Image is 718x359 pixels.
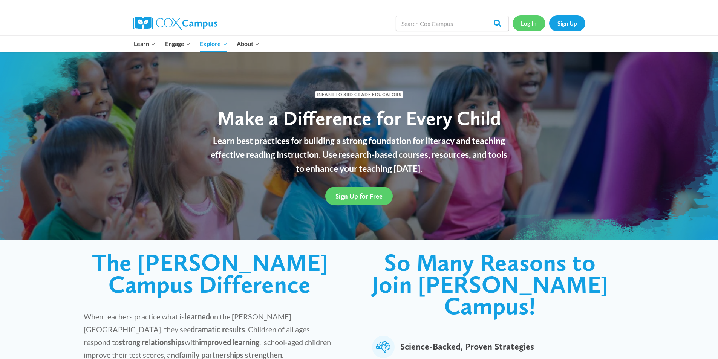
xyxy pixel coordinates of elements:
[133,17,217,30] img: Cox Campus
[372,248,608,320] span: So Many Reasons to Join [PERSON_NAME] Campus!
[92,248,328,299] span: The [PERSON_NAME] Campus Difference
[400,336,534,358] span: Science-Backed, Proven Strategies
[195,36,232,52] button: Child menu of Explore
[513,15,585,31] nav: Secondary Navigation
[119,338,185,347] strong: strong relationships
[160,36,195,52] button: Child menu of Engage
[217,106,501,130] span: Make a Difference for Every Child
[199,338,259,347] strong: improved learning
[129,36,264,52] nav: Primary Navigation
[335,192,383,200] span: Sign Up for Free
[513,15,545,31] a: Log In
[207,134,512,175] p: Learn best practices for building a strong foundation for literacy and teaching effective reading...
[315,91,403,98] span: Infant to 3rd Grade Educators
[232,36,264,52] button: Child menu of About
[396,16,509,31] input: Search Cox Campus
[129,36,161,52] button: Child menu of Learn
[549,15,585,31] a: Sign Up
[191,325,245,334] strong: dramatic results
[325,187,393,205] a: Sign Up for Free
[185,312,210,321] strong: learned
